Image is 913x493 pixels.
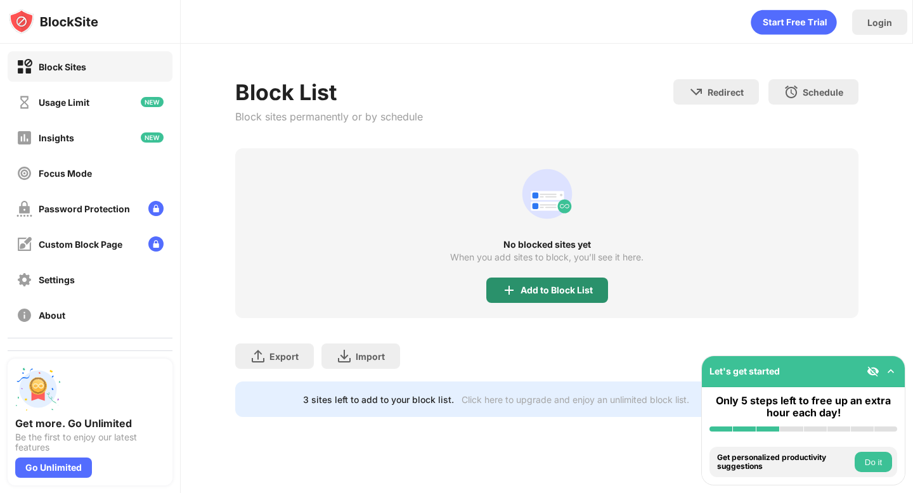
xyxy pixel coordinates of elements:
[16,307,32,323] img: about-off.svg
[16,236,32,252] img: customize-block-page-off.svg
[16,130,32,146] img: insights-off.svg
[303,394,454,405] div: 3 sites left to add to your block list.
[709,366,780,376] div: Let's get started
[751,10,837,35] div: animation
[269,351,299,362] div: Export
[15,458,92,478] div: Go Unlimited
[16,59,32,75] img: block-on.svg
[39,203,130,214] div: Password Protection
[16,272,32,288] img: settings-off.svg
[39,168,92,179] div: Focus Mode
[235,79,423,105] div: Block List
[867,17,892,28] div: Login
[39,97,89,108] div: Usage Limit
[141,97,164,107] img: new-icon.svg
[867,365,879,378] img: eye-not-visible.svg
[235,110,423,123] div: Block sites permanently or by schedule
[855,452,892,472] button: Do it
[39,274,75,285] div: Settings
[148,201,164,216] img: lock-menu.svg
[148,236,164,252] img: lock-menu.svg
[235,240,858,250] div: No blocked sites yet
[356,351,385,362] div: Import
[717,453,851,471] div: Get personalized productivity suggestions
[462,394,689,405] div: Click here to upgrade and enjoy an unlimited block list.
[521,285,593,295] div: Add to Block List
[16,165,32,181] img: focus-off.svg
[15,417,165,430] div: Get more. Go Unlimited
[517,163,578,224] div: animation
[16,201,32,217] img: password-protection-off.svg
[141,132,164,143] img: new-icon.svg
[15,366,61,412] img: push-unlimited.svg
[709,395,897,419] div: Only 5 steps left to free up an extra hour each day!
[450,252,644,262] div: When you add sites to block, you’ll see it here.
[9,9,98,34] img: logo-blocksite.svg
[708,87,744,98] div: Redirect
[16,94,32,110] img: time-usage-off.svg
[39,239,122,250] div: Custom Block Page
[39,132,74,143] div: Insights
[15,432,165,452] div: Be the first to enjoy our latest features
[884,365,897,378] img: omni-setup-toggle.svg
[803,87,843,98] div: Schedule
[39,310,65,321] div: About
[39,61,86,72] div: Block Sites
